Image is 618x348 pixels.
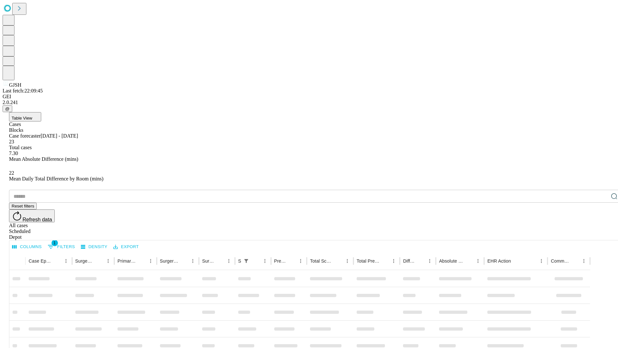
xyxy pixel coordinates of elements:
div: Predicted In Room Duration [274,258,287,264]
button: Sort [380,256,389,266]
span: 23 [9,139,14,144]
button: Sort [137,256,146,266]
div: Comments [551,258,569,264]
span: GJSH [9,82,21,88]
span: Case forecaster [9,133,41,139]
span: 1 [51,240,58,246]
div: 1 active filter [242,256,251,266]
div: Surgery Name [160,258,179,264]
button: Sort [334,256,343,266]
span: Table View [12,116,32,121]
div: Surgery Date [202,258,215,264]
button: Sort [215,256,224,266]
button: Sort [179,256,188,266]
span: Refresh data [23,217,52,222]
span: Total cases [9,145,32,150]
div: GEI [3,94,615,100]
button: Sort [52,256,61,266]
div: Surgeon Name [75,258,94,264]
div: EHR Action [487,258,511,264]
button: Menu [473,256,482,266]
span: [DATE] - [DATE] [41,133,78,139]
button: Sort [511,256,520,266]
button: @ [3,105,12,112]
button: Menu [224,256,233,266]
span: 22 [9,170,14,176]
div: Primary Service [117,258,136,264]
button: Sort [464,256,473,266]
div: Total Predicted Duration [357,258,380,264]
button: Menu [61,256,70,266]
button: Export [112,242,140,252]
button: Menu [296,256,305,266]
div: Case Epic Id [29,258,52,264]
button: Table View [9,112,41,121]
button: Sort [416,256,425,266]
button: Menu [188,256,197,266]
span: Mean Absolute Difference (mins) [9,156,78,162]
button: Sort [570,256,579,266]
button: Menu [146,256,155,266]
button: Select columns [11,242,43,252]
div: Scheduled In Room Duration [238,258,241,264]
span: Reset filters [12,204,34,208]
button: Menu [425,256,434,266]
button: Refresh data [9,209,55,222]
span: @ [5,106,10,111]
div: Total Scheduled Duration [310,258,333,264]
button: Menu [104,256,113,266]
button: Menu [343,256,352,266]
button: Show filters [46,242,77,252]
button: Sort [95,256,104,266]
button: Show filters [242,256,251,266]
span: Mean Daily Total Difference by Room (mins) [9,176,103,181]
button: Menu [579,256,588,266]
button: Menu [537,256,546,266]
div: Absolute Difference [439,258,464,264]
div: Difference [403,258,416,264]
button: Menu [389,256,398,266]
span: Last fetch: 22:09:45 [3,88,43,93]
button: Menu [260,256,269,266]
button: Density [79,242,109,252]
button: Sort [251,256,260,266]
span: 7.30 [9,150,18,156]
button: Sort [287,256,296,266]
div: 2.0.241 [3,100,615,105]
button: Reset filters [9,203,37,209]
